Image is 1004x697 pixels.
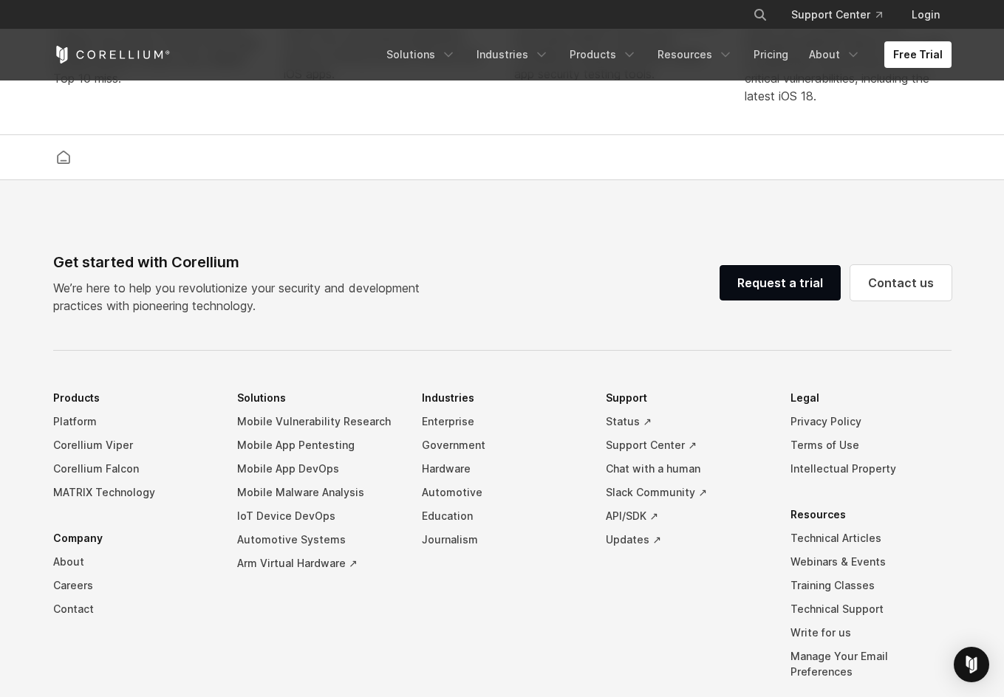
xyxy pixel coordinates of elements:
[53,574,214,597] a: Careers
[606,481,767,504] a: Slack Community ↗
[561,41,646,68] a: Products
[53,279,431,315] p: We’re here to help you revolutionize your security and development practices with pioneering tech...
[606,410,767,433] a: Status ↗
[790,433,952,457] a: Terms of Use
[378,41,465,68] a: Solutions
[779,1,894,28] a: Support Center
[606,433,767,457] a: Support Center ↗
[606,528,767,552] a: Updates ↗
[53,433,214,457] a: Corellium Viper
[954,647,989,682] div: Open Intercom Messenger
[237,552,398,575] a: Arm Virtual Hardware ↗
[790,457,952,481] a: Intellectual Property
[53,410,214,433] a: Platform
[237,410,398,433] a: Mobile Vulnerability Research
[237,528,398,552] a: Automotive Systems
[606,504,767,528] a: API/SDK ↗
[720,265,841,301] a: Request a trial
[606,457,767,481] a: Chat with a human
[790,597,952,621] a: Technical Support
[422,457,583,481] a: Hardware
[422,481,583,504] a: Automotive
[237,504,398,528] a: IoT Device DevOps
[53,251,431,273] div: Get started with Corellium
[53,550,214,574] a: About
[790,645,952,684] a: Manage Your Email Preferences
[422,410,583,433] a: Enterprise
[800,41,870,68] a: About
[378,41,952,68] div: Navigation Menu
[422,528,583,552] a: Journalism
[735,1,952,28] div: Navigation Menu
[422,433,583,457] a: Government
[790,574,952,597] a: Training Classes
[237,433,398,457] a: Mobile App Pentesting
[745,41,797,68] a: Pricing
[53,46,171,63] a: Corellium Home
[850,265,952,301] a: Contact us
[790,621,952,645] a: Write for us
[422,504,583,528] a: Education
[790,410,952,433] a: Privacy Policy
[237,481,398,504] a: Mobile Malware Analysis
[790,526,952,550] a: Technical Articles
[237,457,398,481] a: Mobile App DevOps
[747,1,774,28] button: Search
[50,147,77,168] a: Corellium home
[900,1,952,28] a: Login
[53,481,214,504] a: MATRIX Technology
[468,41,558,68] a: Industries
[884,41,952,68] a: Free Trial
[53,597,214,621] a: Contact
[790,550,952,574] a: Webinars & Events
[649,41,742,68] a: Resources
[53,457,214,481] a: Corellium Falcon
